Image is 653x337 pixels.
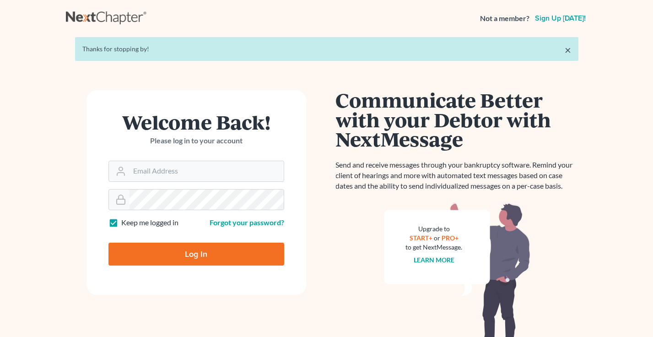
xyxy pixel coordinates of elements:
h1: Communicate Better with your Debtor with NextMessage [336,90,578,149]
input: Log In [108,243,284,266]
a: Forgot your password? [210,218,284,227]
a: Sign up [DATE]! [533,15,588,22]
a: START+ [410,234,432,242]
strong: Not a member? [480,13,529,24]
a: PRO+ [442,234,459,242]
a: × [565,44,571,55]
label: Keep me logged in [121,217,178,228]
div: to get NextMessage. [406,243,463,252]
span: or [434,234,440,242]
a: Learn more [414,256,454,264]
input: Email Address [130,161,284,181]
div: Upgrade to [406,224,463,234]
p: Please log in to your account [108,136,284,146]
h1: Welcome Back! [108,112,284,132]
p: Send and receive messages through your bankruptcy software. Remind your client of hearings and mo... [336,160,578,191]
div: Thanks for stopping by! [82,44,571,54]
